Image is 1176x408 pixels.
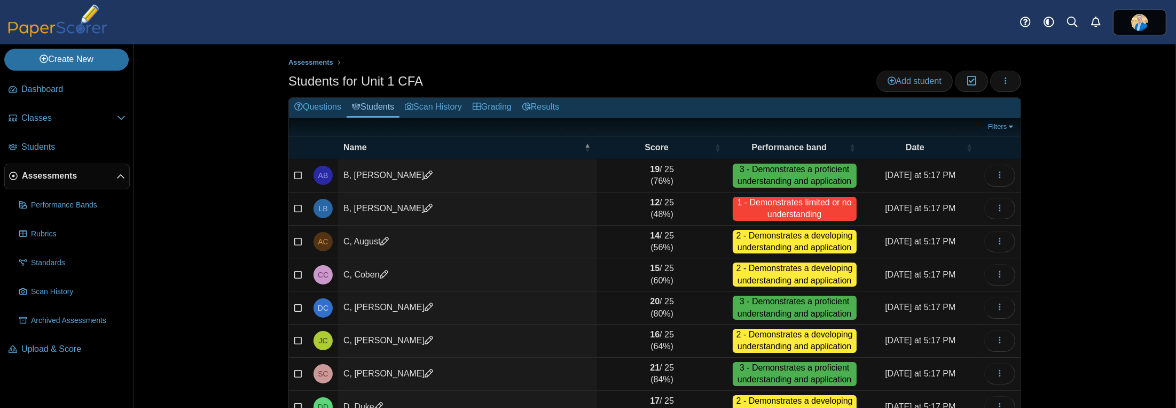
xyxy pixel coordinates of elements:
a: Performance Bands [15,193,130,218]
div: 1 - Demonstrates limited or no understanding [733,197,857,221]
a: Standards [15,250,130,276]
td: C, [PERSON_NAME] [338,325,597,358]
a: Rubrics [15,221,130,247]
b: 16 [650,330,660,339]
td: B, [PERSON_NAME] [338,159,597,193]
time: Sep 8, 2025 at 5:17 PM [885,171,955,180]
span: Name [343,143,367,152]
a: Grading [467,98,517,118]
span: Performance Bands [31,200,126,211]
span: Assessments [288,58,333,66]
span: Dane C [318,304,328,312]
a: Create New [4,49,129,70]
time: Sep 8, 2025 at 5:17 PM [885,303,955,312]
span: August C [318,238,328,245]
td: C, Coben [338,258,597,291]
span: Score : Activate to sort [715,136,721,159]
a: Students [347,98,399,118]
a: Classes [4,106,130,132]
a: Scan History [15,279,130,305]
b: 19 [650,165,660,174]
div: 3 - Demonstrates a proficient understanding and application [733,296,857,320]
a: Dashboard [4,77,130,103]
a: Scan History [399,98,467,118]
td: C, August [338,226,597,259]
span: Coben C [318,271,328,279]
td: / 25 (84%) [597,358,727,391]
span: Performance band : Activate to sort [849,136,856,159]
a: Results [517,98,565,118]
td: C, [PERSON_NAME] [338,291,597,325]
td: B, [PERSON_NAME] [338,193,597,226]
b: 20 [650,297,660,306]
span: Jasmine C [318,337,327,344]
time: Sep 8, 2025 at 5:17 PM [885,204,955,213]
h1: Students for Unit 1 CFA [288,72,423,90]
a: ps.jrF02AmRZeRNgPWo [1113,10,1166,35]
b: 14 [650,231,660,240]
b: 12 [650,198,660,207]
span: Score [645,143,668,152]
span: Scan History [31,287,126,297]
span: Students [21,141,126,153]
span: Dashboard [21,83,126,95]
a: Students [4,135,130,160]
td: / 25 (80%) [597,291,727,325]
td: / 25 (64%) [597,325,727,358]
span: Shanley C [318,370,328,378]
div: 3 - Demonstrates a proficient understanding and application [733,362,857,386]
time: Sep 8, 2025 at 5:17 PM [885,237,955,246]
span: Rubrics [31,229,126,240]
span: Upload & Score [21,343,126,355]
span: Travis McFarland [1131,14,1148,31]
span: Lily B [318,205,327,212]
span: Add student [888,76,942,86]
div: 2 - Demonstrates a developing understanding and application [733,230,857,254]
a: PaperScorer [4,29,111,39]
img: PaperScorer [4,4,111,37]
b: 21 [650,363,660,372]
div: 2 - Demonstrates a developing understanding and application [733,329,857,353]
span: Assessments [22,170,116,182]
a: Archived Assessments [15,308,130,334]
a: Filters [985,121,1018,132]
div: 3 - Demonstrates a proficient understanding and application [733,164,857,188]
a: Assessments [4,164,130,189]
a: Alerts [1084,11,1108,34]
td: / 25 (60%) [597,258,727,291]
td: / 25 (48%) [597,193,727,226]
time: Sep 8, 2025 at 5:17 PM [885,369,955,378]
a: Questions [289,98,347,118]
b: 17 [650,396,660,405]
img: ps.jrF02AmRZeRNgPWo [1131,14,1148,31]
span: Performance band [751,143,826,152]
span: Standards [31,258,126,268]
td: / 25 (56%) [597,226,727,259]
a: Assessments [286,56,336,70]
a: Upload & Score [4,337,130,363]
td: / 25 (76%) [597,159,727,193]
span: Date : Activate to sort [966,136,973,159]
td: C, [PERSON_NAME] [338,358,597,391]
a: Add student [876,71,953,92]
span: Ashlynn B [318,172,328,179]
div: 2 - Demonstrates a developing understanding and application [733,263,857,287]
time: Sep 8, 2025 at 5:17 PM [885,336,955,345]
span: Classes [21,112,117,124]
b: 15 [650,264,660,273]
span: Name : Activate to invert sorting [584,136,591,159]
span: Date [906,143,924,152]
time: Sep 8, 2025 at 5:17 PM [885,270,955,279]
span: Archived Assessments [31,315,126,326]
